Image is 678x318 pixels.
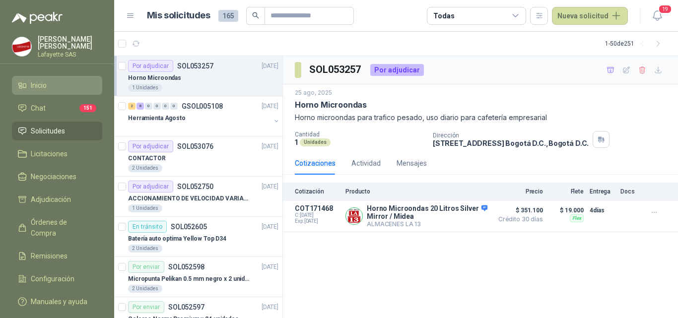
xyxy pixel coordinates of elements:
p: ALMACENES LA 13 [367,220,487,228]
div: Mensajes [397,158,427,169]
div: 2 [128,103,136,110]
div: Por adjudicar [128,140,173,152]
a: Configuración [12,269,102,288]
p: SOL052605 [171,223,207,230]
div: 0 [162,103,169,110]
button: 19 [648,7,666,25]
div: 0 [170,103,178,110]
a: Por adjudicarSOL053257[DATE] Horno Microondas1 Unidades [114,56,282,96]
div: Por enviar [128,261,164,273]
p: Producto [345,188,487,195]
a: Órdenes de Compra [12,213,102,243]
span: Inicio [31,80,47,91]
span: Exp: [DATE] [295,218,339,224]
a: Por enviarSOL052598[DATE] Micropunta Pelikan 0.5 mm negro x 2 unidades2 Unidades [114,257,282,297]
span: 151 [79,104,96,112]
div: 0 [145,103,152,110]
p: Docs [620,188,640,195]
span: Adjudicación [31,194,71,205]
a: Negociaciones [12,167,102,186]
p: Lafayette SAS [38,52,102,58]
p: Herramienta Agosto [128,114,186,123]
img: Logo peakr [12,12,63,24]
p: [DATE] [262,62,278,71]
span: 165 [218,10,238,22]
div: Flex [570,214,584,222]
span: Licitaciones [31,148,68,159]
div: Actividad [351,158,381,169]
span: Remisiones [31,251,68,261]
a: Chat151 [12,99,102,118]
p: Horno Microondas [128,73,181,83]
div: 2 Unidades [128,285,162,293]
p: Cantidad [295,131,425,138]
a: Licitaciones [12,144,102,163]
div: Unidades [300,138,331,146]
a: Por adjudicarSOL053076[DATE] CONTACTOR2 Unidades [114,136,282,177]
p: Entrega [590,188,614,195]
p: 25 ago, 2025 [295,88,332,98]
div: 1 - 50 de 251 [605,36,666,52]
a: Manuales y ayuda [12,292,102,311]
p: [STREET_ADDRESS] Bogotá D.C. , Bogotá D.C. [433,139,589,147]
p: Flete [549,188,584,195]
div: Por enviar [128,301,164,313]
span: $ 351.100 [493,204,543,216]
a: Remisiones [12,247,102,265]
p: COT171468 [295,204,339,212]
p: SOL053257 [177,63,213,69]
a: Adjudicación [12,190,102,209]
div: Por adjudicar [370,64,424,76]
div: En tránsito [128,221,167,233]
p: Horno Microondas [295,100,367,110]
p: GSOL005108 [182,103,223,110]
a: En tránsitoSOL052605[DATE] Batería auto optima Yellow Top D342 Unidades [114,217,282,257]
span: Configuración [31,273,74,284]
a: 2 8 0 0 0 0 GSOL005108[DATE] Herramienta Agosto [128,100,280,132]
div: Por adjudicar [128,181,173,192]
span: Crédito 30 días [493,216,543,222]
img: Company Logo [12,37,31,56]
p: Cotización [295,188,339,195]
span: Órdenes de Compra [31,217,93,239]
p: [DATE] [262,222,278,232]
p: SOL052750 [177,183,213,190]
p: SOL052597 [168,304,204,311]
p: [DATE] [262,142,278,151]
span: Chat [31,103,46,114]
span: Manuales y ayuda [31,296,87,307]
h1: Mis solicitudes [147,8,210,23]
a: Por adjudicarSOL052750[DATE] ACCIONAMIENTO DE VELOCIDAD VARIABLE1 Unidades [114,177,282,217]
div: 0 [153,103,161,110]
div: Por adjudicar [128,60,173,72]
p: SOL052598 [168,263,204,270]
a: Solicitudes [12,122,102,140]
p: [DATE] [262,102,278,111]
div: 8 [136,103,144,110]
p: 1 [295,138,298,146]
span: Negociaciones [31,171,76,182]
p: [DATE] [262,303,278,312]
span: 19 [658,4,672,14]
p: [DATE] [262,262,278,272]
div: 2 Unidades [128,245,162,253]
p: [DATE] [262,182,278,191]
p: Micropunta Pelikan 0.5 mm negro x 2 unidades [128,274,252,284]
p: Precio [493,188,543,195]
h3: SOL053257 [309,62,362,77]
p: $ 19.000 [549,204,584,216]
p: Dirección [433,132,589,139]
div: 2 Unidades [128,164,162,172]
p: Horno microondas para trafico pesado, uso diario para cafetería empresarial [295,112,666,123]
p: SOL053076 [177,143,213,150]
div: 1 Unidades [128,84,162,92]
p: CONTACTOR [128,154,166,163]
span: Solicitudes [31,126,65,136]
p: [PERSON_NAME] [PERSON_NAME] [38,36,102,50]
p: Horno Microondas 20 Litros Silver Mirror / Midea [367,204,487,220]
p: 4 días [590,204,614,216]
span: C: [DATE] [295,212,339,218]
div: 1 Unidades [128,204,162,212]
button: Nueva solicitud [552,7,628,25]
div: Cotizaciones [295,158,336,169]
